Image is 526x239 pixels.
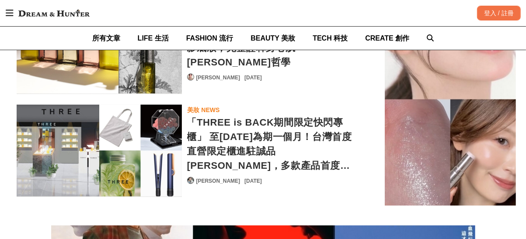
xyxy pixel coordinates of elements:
[138,27,169,50] a: LIFE 生活
[187,105,220,115] a: 美妝 NEWS
[365,34,409,42] span: CREATE 創作
[17,105,182,198] a: 「THREE is BACK期間限定快閃專櫃」 至2025年9月30日為期一個月！台灣首度直營限定櫃進駐誠品南西，多款產品首度登台！
[187,115,352,173] a: 「THREE is BACK期間限定快閃專櫃」 至[DATE]為期一個月！台灣首度直營限定櫃進駐誠品[PERSON_NAME]，多款產品首度登台！
[196,177,240,185] a: [PERSON_NAME]
[244,74,262,82] div: [DATE]
[92,27,120,50] a: 所有文章
[186,34,233,42] span: FASHION 流行
[138,34,169,42] span: LIFE 生活
[477,6,521,20] div: 登入 / 註冊
[187,74,194,81] a: Avatar
[186,27,233,50] a: FASHION 流行
[196,74,240,82] a: [PERSON_NAME]
[188,178,194,184] img: Avatar
[188,74,194,80] img: Avatar
[92,34,120,42] span: 所有文章
[313,27,348,50] a: TECH 科技
[14,5,94,21] img: Dream & Hunter
[313,34,348,42] span: TECH 科技
[365,27,409,50] a: CREATE 創作
[244,177,262,185] div: [DATE]
[251,27,295,50] a: BEAUTY 美妝
[251,34,295,42] span: BEAUTY 美妝
[187,177,194,184] a: Avatar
